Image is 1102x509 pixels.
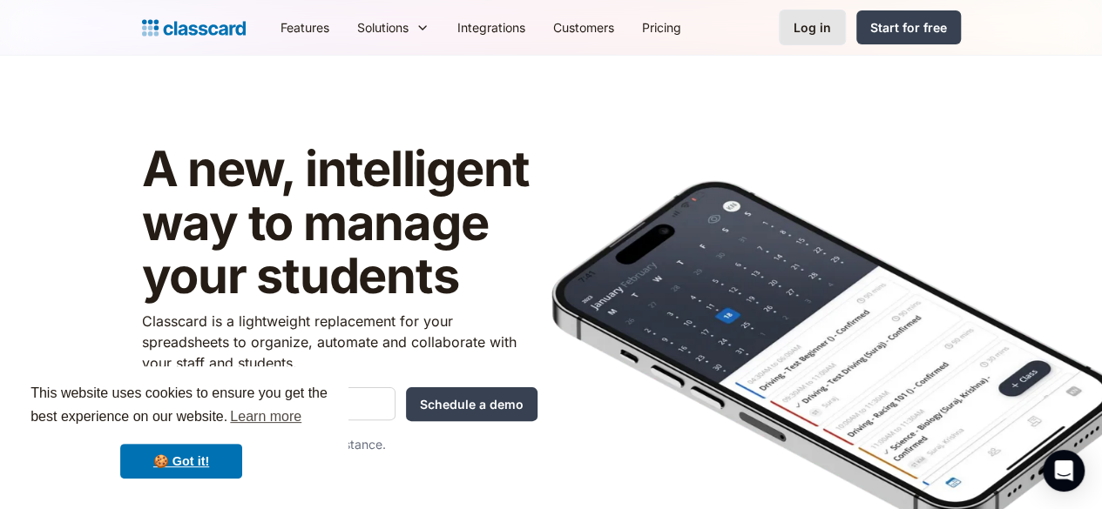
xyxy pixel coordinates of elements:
[406,387,537,421] input: Schedule a demo
[357,18,409,37] div: Solutions
[779,10,846,45] a: Log in
[794,18,831,37] div: Log in
[142,143,537,304] h1: A new, intelligent way to manage your students
[443,8,539,47] a: Integrations
[628,8,695,47] a: Pricing
[539,8,628,47] a: Customers
[142,16,246,40] a: Logo
[870,18,947,37] div: Start for free
[227,404,304,430] a: learn more about cookies
[14,366,348,495] div: cookieconsent
[856,10,961,44] a: Start for free
[142,311,537,373] p: Classcard is a lightweight replacement for your spreadsheets to organize, automate and collaborat...
[30,383,332,430] span: This website uses cookies to ensure you get the best experience on our website.
[1043,450,1085,492] div: Open Intercom Messenger
[120,444,242,479] a: dismiss cookie message
[343,8,443,47] div: Solutions
[267,8,343,47] a: Features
